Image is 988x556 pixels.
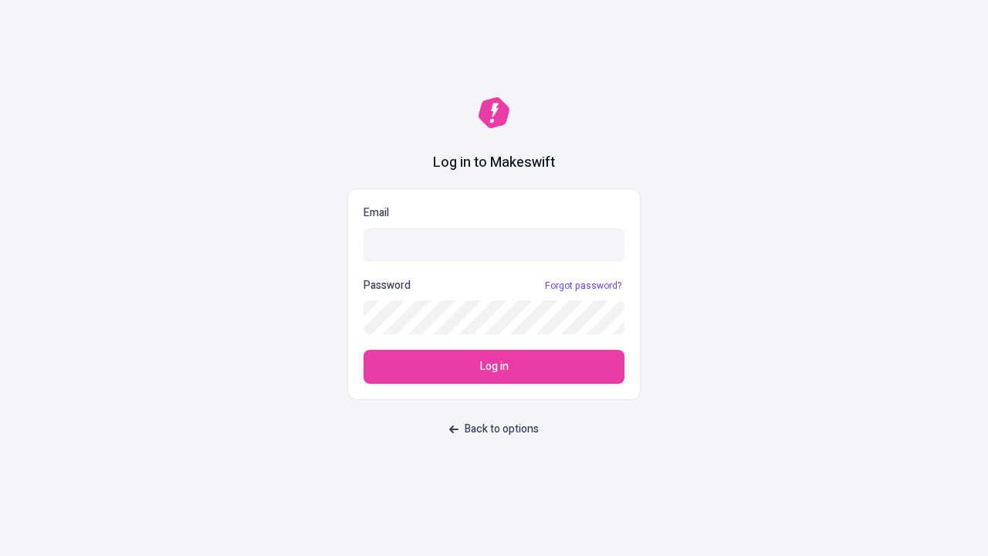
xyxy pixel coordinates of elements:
[440,415,548,443] button: Back to options
[364,277,411,294] p: Password
[465,421,539,438] span: Back to options
[364,350,624,384] button: Log in
[480,358,509,375] span: Log in
[542,280,624,292] a: Forgot password?
[364,205,624,222] p: Email
[364,228,624,262] input: Email
[433,153,555,173] h1: Log in to Makeswift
